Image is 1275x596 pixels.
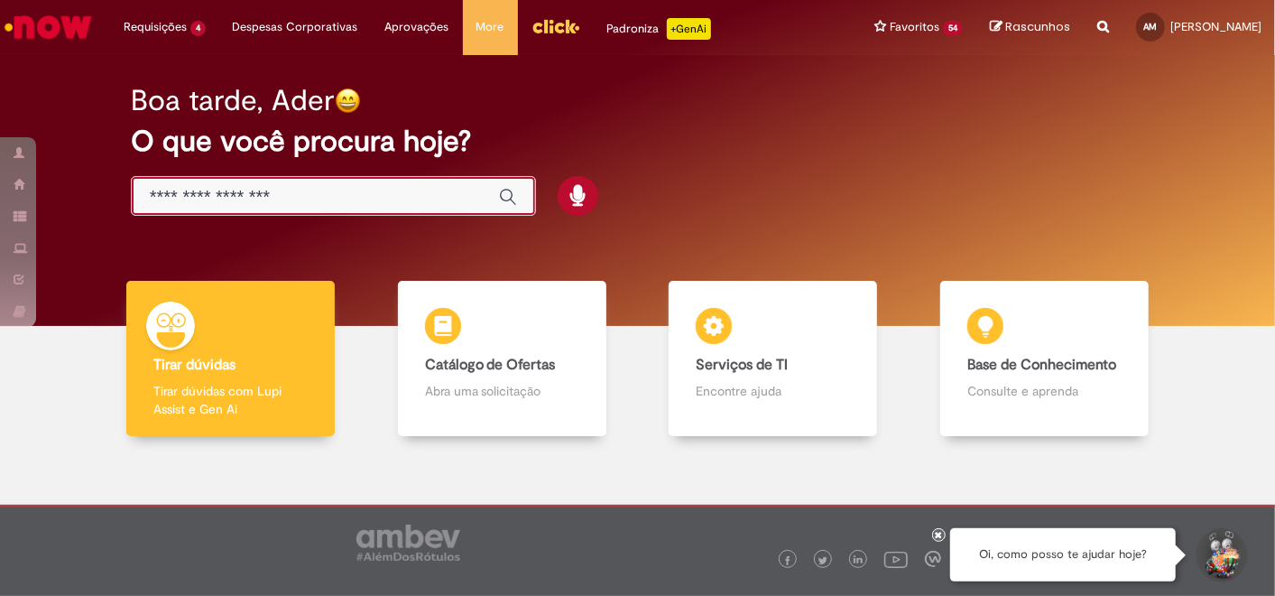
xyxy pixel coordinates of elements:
a: Serviços de TI Encontre ajuda [638,281,910,437]
img: click_logo_yellow_360x200.png [531,13,580,40]
div: Oi, como posso te ajudar hoje? [950,528,1176,582]
span: More [476,18,504,36]
p: Abra uma solicitação [425,382,579,400]
a: Catálogo de Ofertas Abra uma solicitação [366,281,638,437]
div: Padroniza [607,18,711,40]
b: Catálogo de Ofertas [425,356,556,374]
img: happy-face.png [335,88,361,114]
b: Serviços de TI [696,356,788,374]
a: Base de Conhecimento Consulte e aprenda [909,281,1180,437]
img: logo_footer_workplace.png [925,551,941,567]
a: Rascunhos [990,19,1070,36]
span: Rascunhos [1005,18,1070,35]
span: 4 [190,21,206,36]
span: Aprovações [385,18,449,36]
span: Favoritos [890,18,939,36]
p: Encontre ajuda [696,382,850,400]
a: Tirar dúvidas Tirar dúvidas com Lupi Assist e Gen Ai [95,281,366,437]
p: Consulte e aprenda [967,382,1122,400]
p: Tirar dúvidas com Lupi Assist e Gen Ai [153,382,308,418]
img: logo_footer_facebook.png [783,556,792,565]
h2: O que você procura hoje? [131,126,1144,157]
img: ServiceNow [2,9,95,45]
span: AM [1144,21,1158,33]
img: logo_footer_linkedin.png [854,555,863,566]
b: Base de Conhecimento [967,356,1116,374]
img: logo_footer_twitter.png [818,556,827,565]
span: [PERSON_NAME] [1170,19,1261,34]
button: Iniciar Conversa de Suporte [1194,528,1248,582]
span: Requisições [124,18,187,36]
p: +GenAi [667,18,711,40]
b: Tirar dúvidas [153,356,236,374]
img: logo_footer_youtube.png [884,547,908,571]
span: Despesas Corporativas [233,18,358,36]
span: 54 [943,21,963,36]
img: logo_footer_ambev_rotulo_gray.png [356,525,460,561]
h2: Boa tarde, Ader [131,85,335,116]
